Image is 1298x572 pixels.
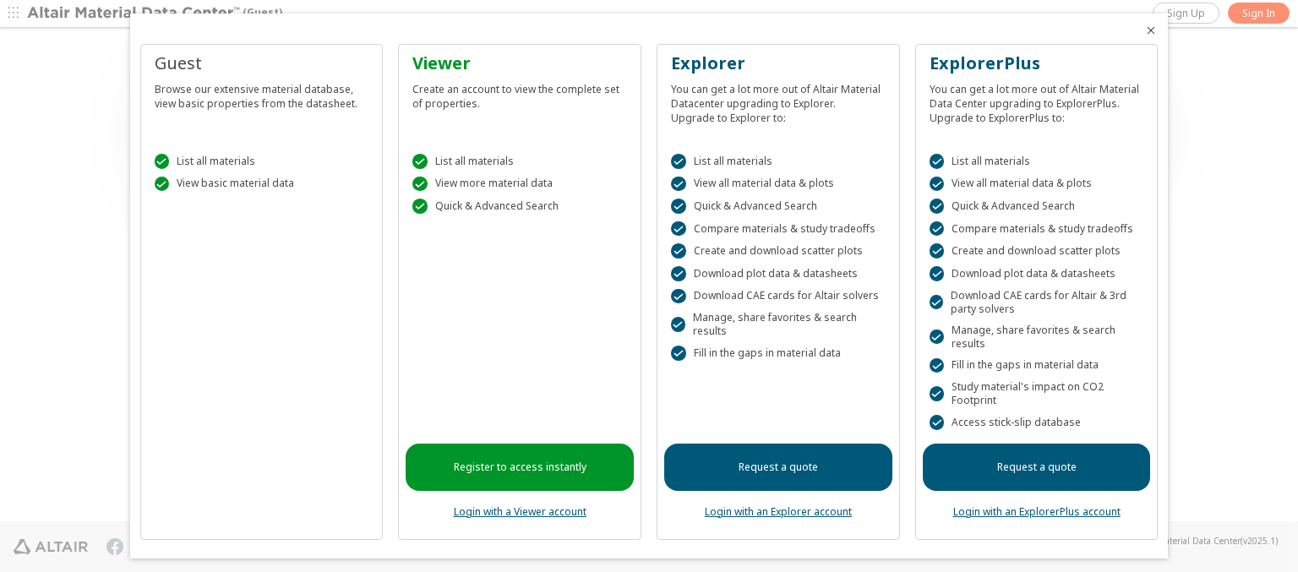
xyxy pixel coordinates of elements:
[155,177,369,192] div: View basic material data
[930,199,1144,214] div: Quick & Advanced Search
[930,386,944,401] div: 
[930,221,1144,237] div: Compare materials & study tradeoffs
[953,504,1121,519] a: Login with an ExplorerPlus account
[930,358,1144,373] div: Fill in the gaps in material data
[930,415,945,430] div: 
[664,444,892,491] a: Request a quote
[412,199,428,214] div: 
[412,177,428,192] div: 
[671,221,886,237] div: Compare materials & study tradeoffs
[671,177,686,192] div: 
[155,75,369,111] div: Browse our extensive material database, view basic properties from the datasheet.
[155,52,369,75] div: Guest
[930,266,945,281] div: 
[671,154,886,169] div: List all materials
[923,444,1151,491] a: Request a quote
[671,346,686,361] div: 
[412,75,627,111] div: Create an account to view the complete set of properties.
[454,504,586,519] a: Login with a Viewer account
[930,177,1144,192] div: View all material data & plots
[412,199,627,214] div: Quick & Advanced Search
[671,289,686,304] div: 
[705,504,852,519] a: Login with an Explorer account
[155,177,170,192] div: 
[930,266,1144,281] div: Download plot data & datasheets
[930,289,1144,316] div: Download CAE cards for Altair & 3rd party solvers
[930,199,945,214] div: 
[671,199,886,214] div: Quick & Advanced Search
[671,289,886,304] div: Download CAE cards for Altair solvers
[930,243,1144,259] div: Create and download scatter plots
[671,346,886,361] div: Fill in the gaps in material data
[671,317,685,332] div: 
[930,154,1144,169] div: List all materials
[671,75,886,125] div: You can get a lot more out of Altair Material Datacenter upgrading to Explorer. Upgrade to Explor...
[930,154,945,169] div: 
[671,221,686,237] div: 
[930,324,1144,351] div: Manage, share favorites & search results
[412,154,428,169] div: 
[671,243,886,259] div: Create and download scatter plots
[671,199,686,214] div: 
[930,380,1144,407] div: Study material's impact on CO2 Footprint
[930,415,1144,430] div: Access stick-slip database
[930,295,943,310] div: 
[671,154,686,169] div: 
[671,266,886,281] div: Download plot data & datasheets
[930,243,945,259] div: 
[155,154,170,169] div: 
[1144,24,1158,37] button: Close
[930,330,944,345] div: 
[930,221,945,237] div: 
[671,243,686,259] div: 
[930,75,1144,125] div: You can get a lot more out of Altair Material Data Center upgrading to ExplorerPlus. Upgrade to E...
[930,177,945,192] div: 
[412,154,627,169] div: List all materials
[930,52,1144,75] div: ExplorerPlus
[412,177,627,192] div: View more material data
[671,52,886,75] div: Explorer
[671,311,886,338] div: Manage, share favorites & search results
[671,266,686,281] div: 
[412,52,627,75] div: Viewer
[671,177,886,192] div: View all material data & plots
[930,358,945,373] div: 
[155,154,369,169] div: List all materials
[406,444,634,491] a: Register to access instantly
